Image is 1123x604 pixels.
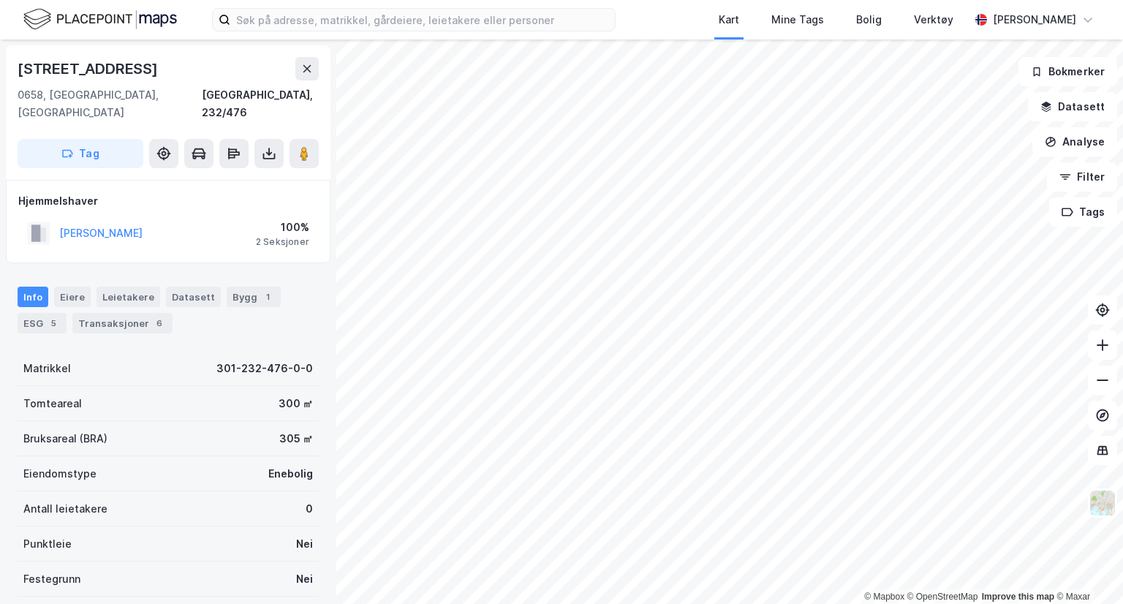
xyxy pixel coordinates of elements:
[230,9,615,31] input: Søk på adresse, matrikkel, gårdeiere, leietakere eller personer
[993,11,1076,29] div: [PERSON_NAME]
[1047,162,1117,192] button: Filter
[982,592,1054,602] a: Improve this map
[306,500,313,518] div: 0
[46,316,61,331] div: 5
[23,500,107,518] div: Antall leietakere
[907,592,978,602] a: OpenStreetMap
[771,11,824,29] div: Mine Tags
[256,236,309,248] div: 2 Seksjoner
[1050,534,1123,604] div: Kontrollprogram for chat
[18,86,202,121] div: 0658, [GEOGRAPHIC_DATA], [GEOGRAPHIC_DATA]
[18,313,67,333] div: ESG
[23,535,72,553] div: Punktleie
[97,287,160,307] div: Leietakere
[18,139,143,168] button: Tag
[23,360,71,377] div: Matrikkel
[296,570,313,588] div: Nei
[166,287,221,307] div: Datasett
[256,219,309,236] div: 100%
[268,465,313,483] div: Enebolig
[202,86,319,121] div: [GEOGRAPHIC_DATA], 232/476
[1032,127,1117,156] button: Analyse
[279,395,313,412] div: 300 ㎡
[260,290,275,304] div: 1
[1049,197,1117,227] button: Tags
[18,57,161,80] div: [STREET_ADDRESS]
[54,287,91,307] div: Eiere
[856,11,882,29] div: Bolig
[914,11,953,29] div: Verktøy
[296,535,313,553] div: Nei
[719,11,739,29] div: Kart
[864,592,904,602] a: Mapbox
[72,313,173,333] div: Transaksjoner
[18,287,48,307] div: Info
[23,430,107,448] div: Bruksareal (BRA)
[23,570,80,588] div: Festegrunn
[1089,489,1116,517] img: Z
[1028,92,1117,121] button: Datasett
[23,395,82,412] div: Tomteareal
[18,192,318,210] div: Hjemmelshaver
[1018,57,1117,86] button: Bokmerker
[279,430,313,448] div: 305 ㎡
[216,360,313,377] div: 301-232-476-0-0
[23,7,177,32] img: logo.f888ab2527a4732fd821a326f86c7f29.svg
[1050,534,1123,604] iframe: Chat Widget
[152,316,167,331] div: 6
[23,465,97,483] div: Eiendomstype
[227,287,281,307] div: Bygg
